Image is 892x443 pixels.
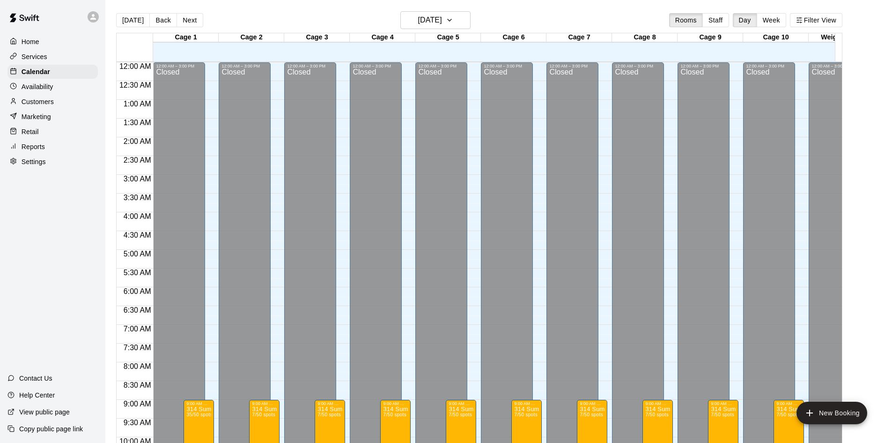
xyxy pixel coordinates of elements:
span: 3:30 AM [121,194,154,202]
button: [DATE] [116,13,150,27]
div: 9:00 AM – 12:00 PM [514,401,539,406]
div: Home [7,35,98,49]
div: Weight room [809,33,874,42]
span: 9:30 AM [121,419,154,427]
span: 9:00 AM [121,400,154,408]
p: Marketing [22,112,51,121]
span: 1:30 AM [121,119,154,127]
div: 12:00 AM – 3:00 PM [418,64,464,68]
a: Reports [7,140,98,154]
div: Cage 3 [284,33,350,42]
div: 9:00 AM – 12:00 PM [317,401,342,406]
div: 12:00 AM – 3:00 PM [811,64,867,68]
span: 12:30 AM [117,81,154,89]
div: 9:00 AM – 12:00 PM [383,401,408,406]
span: 12:00 AM [117,62,154,70]
div: 9:00 AM – 12:00 PM [449,401,473,406]
button: Staff [702,13,729,27]
div: Cage 5 [415,33,481,42]
div: 9:00 AM – 12:00 PM [580,401,604,406]
div: Cage 4 [350,33,415,42]
button: Week [757,13,786,27]
button: Rooms [669,13,703,27]
span: 7/50 spots filled [317,412,340,417]
h6: [DATE] [418,14,442,27]
button: Day [733,13,757,27]
div: Cage 8 [612,33,678,42]
span: 4:00 AM [121,212,154,220]
div: 12:00 AM – 3:00 PM [287,64,333,68]
p: Services [22,52,47,61]
span: 7/50 spots filled [776,412,799,417]
span: 7/50 spots filled [645,412,668,417]
div: 12:00 AM – 3:00 PM [615,64,661,68]
p: Home [22,37,39,46]
span: 3:00 AM [121,175,154,183]
span: 7:30 AM [121,344,154,352]
p: Reports [22,142,45,151]
div: 12:00 AM – 3:00 PM [746,64,792,68]
p: Contact Us [19,374,52,383]
span: 7/50 spots filled [383,412,406,417]
span: 8:00 AM [121,362,154,370]
span: 4:30 AM [121,231,154,239]
a: Availability [7,80,98,94]
div: 12:00 AM – 3:00 PM [156,64,202,68]
span: 7/50 spots filled [514,412,537,417]
p: Availability [22,82,53,91]
div: Cage 6 [481,33,546,42]
p: Customers [22,97,54,106]
a: Settings [7,155,98,169]
a: Customers [7,95,98,109]
span: 35/50 spots filled [186,412,212,417]
p: Help Center [19,390,55,400]
span: 6:30 AM [121,306,154,314]
span: 1:00 AM [121,100,154,108]
div: Cage 9 [678,33,743,42]
p: View public page [19,407,70,417]
span: 7:00 AM [121,325,154,333]
div: Cage 1 [153,33,219,42]
a: Retail [7,125,98,139]
div: 9:00 AM – 3:30 PM [186,401,211,406]
div: 9:00 AM – 12:00 PM [776,401,801,406]
button: [DATE] [400,11,471,29]
div: Cage 10 [743,33,809,42]
span: 5:00 AM [121,250,154,258]
button: Filter View [790,13,842,27]
a: Services [7,50,98,64]
span: 7/50 spots filled [711,412,734,417]
div: 12:00 AM – 3:00 PM [353,64,399,68]
span: 2:30 AM [121,156,154,164]
div: 12:00 AM – 3:00 PM [484,64,530,68]
div: 9:00 AM – 12:00 PM [711,401,736,406]
span: 7/50 spots filled [580,412,603,417]
div: 9:00 AM – 12:00 PM [252,401,277,406]
span: 2:00 AM [121,137,154,145]
div: Cage 7 [546,33,612,42]
div: 12:00 AM – 3:00 PM [680,64,727,68]
a: Calendar [7,65,98,79]
div: 12:00 AM – 3:00 PM [549,64,596,68]
span: 8:30 AM [121,381,154,389]
p: Copy public page link [19,424,83,434]
span: 7/50 spots filled [449,412,472,417]
button: Back [149,13,177,27]
p: Calendar [22,67,50,76]
span: 7/50 spots filled [252,412,275,417]
div: 9:00 AM – 12:00 PM [645,401,670,406]
p: Settings [22,157,46,166]
div: 12:00 AM – 3:00 PM [221,64,268,68]
span: 6:00 AM [121,287,154,295]
p: Retail [22,127,39,136]
div: Cage 2 [219,33,284,42]
a: Marketing [7,110,98,124]
button: add [796,402,867,424]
